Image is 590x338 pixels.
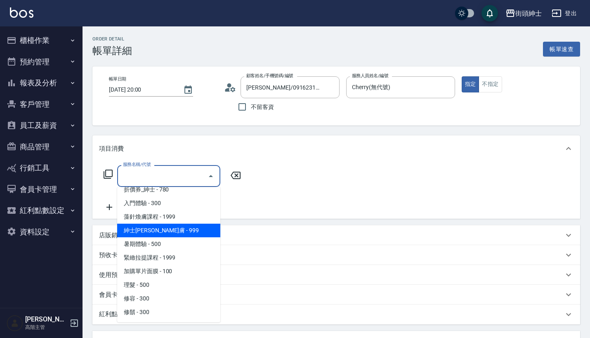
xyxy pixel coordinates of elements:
button: 櫃檯作業 [3,30,79,51]
button: save [481,5,498,21]
button: 登出 [548,6,580,21]
h2: Order detail [92,36,132,42]
p: 項目消費 [99,144,124,153]
label: 帳單日期 [109,76,126,82]
span: 修鬍 - 300 [117,305,220,319]
label: 顧客姓名/手機號碼/編號 [246,73,293,79]
button: 紅利點數設定 [3,200,79,221]
button: 報表及分析 [3,72,79,94]
span: 加購單片面膜 - 100 [117,265,220,278]
p: 店販銷售 [99,231,124,240]
input: YYYY/MM/DD hh:mm [109,83,175,97]
span: 緊緻拉提課程 - 1999 [117,251,220,265]
p: 使用預收卡 [99,271,130,279]
p: 會員卡銷售 [99,291,130,299]
button: 不指定 [479,76,502,92]
h5: [PERSON_NAME] [25,315,67,324]
button: 商品管理 [3,136,79,158]
div: 項目消費 [92,162,580,219]
button: 行銷工具 [3,157,79,179]
button: Choose date, selected date is 2025-08-11 [178,80,198,100]
button: 資料設定 [3,221,79,243]
label: 服務名稱/代號 [123,161,151,168]
span: 暑期體驗 - 500 [117,237,220,251]
button: 會員卡管理 [3,179,79,200]
div: 預收卡販賣 [92,245,580,265]
label: 服務人員姓名/編號 [352,73,388,79]
button: 預約管理 [3,51,79,73]
button: 街頭紳士 [502,5,545,22]
img: Person [7,315,23,331]
div: 街頭紳士 [515,8,542,19]
p: 高階主管 [25,324,67,331]
button: 帳單速查 [543,42,580,57]
div: 使用預收卡編輯訂單不得編輯預收卡使用 [92,265,580,285]
span: 紳士[PERSON_NAME]膚 - 999 [117,224,220,237]
div: 紅利點數剩餘點數: 0 [92,305,580,324]
span: 理髮 - 500 [117,278,220,292]
h3: 帳單詳細 [92,45,132,57]
span: 藻針煥膚課程 - 1999 [117,210,220,224]
span: 修容 - 300 [117,292,220,305]
span: 折價券_紳士 - 780 [117,183,220,196]
div: 店販銷售 [92,225,580,245]
span: 不留客資 [251,103,274,111]
button: 員工及薪資 [3,115,79,136]
div: 項目消費 [92,135,580,162]
button: 指定 [462,76,479,92]
p: 紅利點數 [99,310,148,319]
button: 客戶管理 [3,94,79,115]
img: Logo [10,7,33,18]
span: 入門體驗 - 300 [117,196,220,210]
div: 會員卡銷售 [92,285,580,305]
p: 預收卡販賣 [99,251,130,260]
button: Close [204,170,217,183]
